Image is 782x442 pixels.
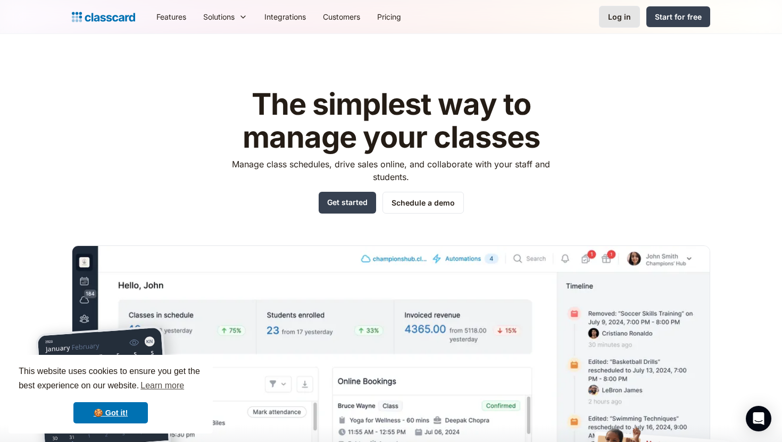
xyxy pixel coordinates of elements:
a: Start for free [646,6,710,27]
p: Manage class schedules, drive sales online, and collaborate with your staff and students. [222,158,560,183]
a: learn more about cookies [139,378,186,394]
a: Features [148,5,195,29]
a: dismiss cookie message [73,402,148,423]
a: home [72,10,135,24]
a: Customers [314,5,369,29]
div: cookieconsent [9,355,213,433]
span: This website uses cookies to ensure you get the best experience on our website. [19,365,203,394]
a: Integrations [256,5,314,29]
div: Log in [608,11,631,22]
a: Log in [599,6,640,28]
div: Open Intercom Messenger [746,406,771,431]
a: Get started [319,192,376,214]
div: Start for free [655,11,702,22]
div: Solutions [195,5,256,29]
div: Solutions [203,11,235,22]
a: Schedule a demo [382,192,464,214]
h1: The simplest way to manage your classes [222,88,560,154]
a: Pricing [369,5,410,29]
